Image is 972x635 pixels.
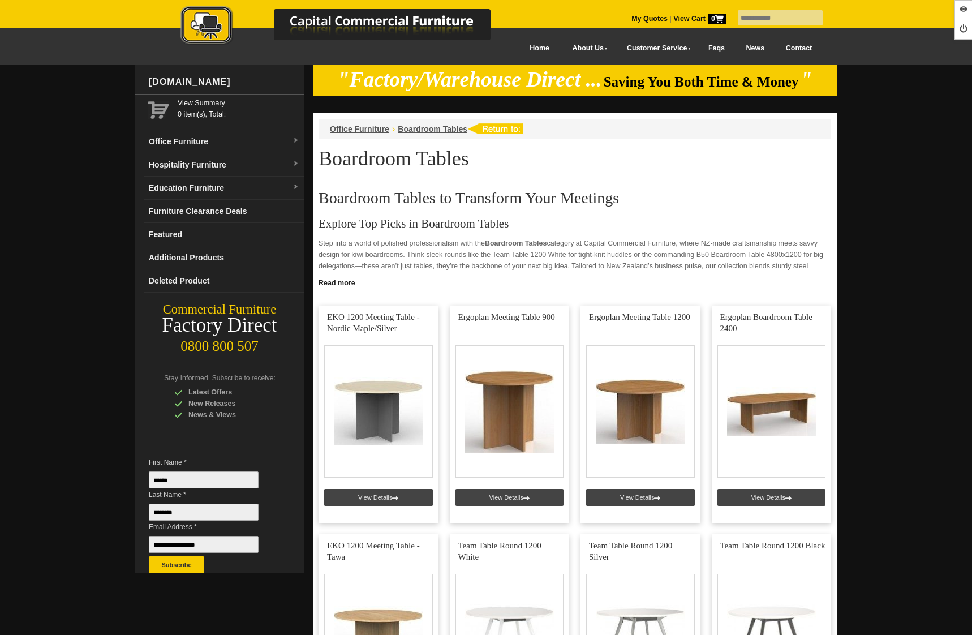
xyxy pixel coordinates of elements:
[293,138,299,144] img: dropdown
[149,6,545,50] a: Capital Commercial Furniture Logo
[319,218,831,229] h3: Explore Top Picks in Boardroom Tables
[144,65,304,99] div: [DOMAIN_NAME]
[392,123,395,135] li: ›
[467,123,523,134] img: return to
[398,125,467,134] a: Boardroom Tables
[174,387,282,398] div: Latest Offers
[775,36,823,61] a: Contact
[319,148,831,169] h1: Boardroom Tables
[135,333,304,354] div: 0800 800 507
[149,6,545,47] img: Capital Commercial Furniture Logo
[485,239,547,247] strong: Boardroom Tables
[560,36,614,61] a: About Us
[164,374,208,382] span: Stay Informed
[293,184,299,191] img: dropdown
[293,161,299,168] img: dropdown
[149,457,276,468] span: First Name *
[708,14,726,24] span: 0
[212,374,276,382] span: Subscribe to receive:
[149,489,276,500] span: Last Name *
[736,36,775,61] a: News
[149,471,259,488] input: First Name *
[801,68,812,91] em: "
[330,125,389,134] a: Office Furniture
[149,521,276,533] span: Email Address *
[174,409,282,421] div: News & Views
[149,556,204,573] button: Subscribe
[144,153,304,177] a: Hospitality Furnituredropdown
[144,130,304,153] a: Office Furnituredropdown
[338,68,602,91] em: "Factory/Warehouse Direct ...
[135,317,304,333] div: Factory Direct
[614,36,698,61] a: Customer Service
[319,190,831,207] h2: Boardroom Tables to Transform Your Meetings
[672,15,726,23] a: View Cart0
[144,223,304,246] a: Featured
[313,274,837,289] a: Click to read more
[178,97,299,109] a: View Summary
[144,246,304,269] a: Additional Products
[673,15,726,23] strong: View Cart
[135,302,304,317] div: Commercial Furniture
[178,97,299,118] span: 0 item(s), Total:
[698,36,736,61] a: Faqs
[319,238,831,283] p: Step into a world of polished professionalism with the category at Capital Commercial Furniture, ...
[174,398,282,409] div: New Releases
[144,269,304,293] a: Deleted Product
[149,536,259,553] input: Email Address *
[631,15,668,23] a: My Quotes
[144,177,304,200] a: Education Furnituredropdown
[144,200,304,223] a: Furniture Clearance Deals
[149,504,259,521] input: Last Name *
[604,74,799,89] span: Saving You Both Time & Money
